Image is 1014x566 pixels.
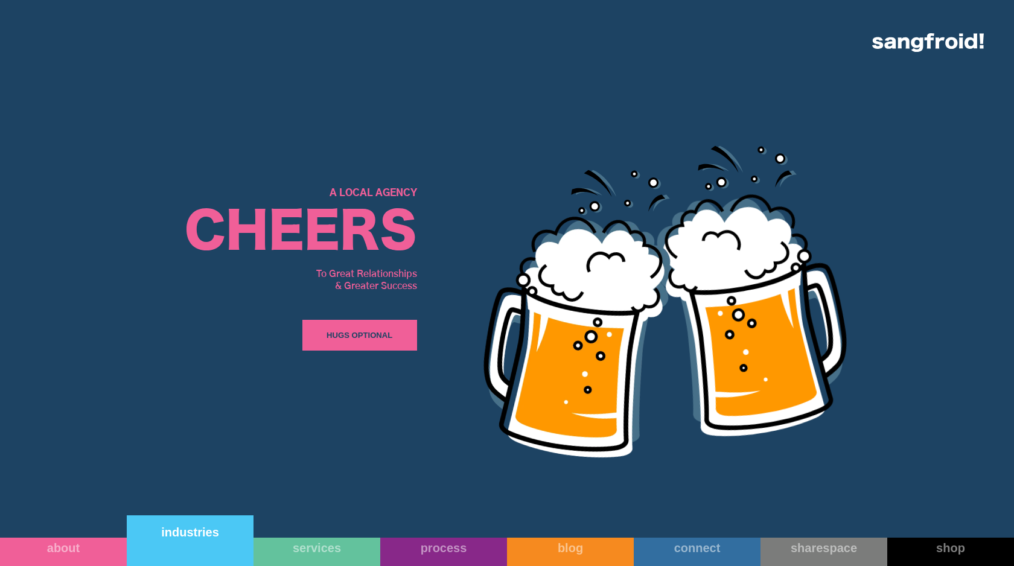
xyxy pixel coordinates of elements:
div: process [380,541,507,555]
a: privacy policy [469,228,505,235]
div: CHEERS [185,209,417,258]
div: services [253,541,380,555]
a: process [380,538,507,566]
h3: To Great Relationships & Greater Success [185,264,417,294]
div: Hugs Optional [327,329,392,342]
a: connect [634,538,760,566]
div: blog [507,541,634,555]
div: sharespace [760,541,887,555]
a: industries [127,515,253,566]
h2: A Local Agency [185,187,417,200]
img: logo [872,33,984,52]
a: Hugs Optional [302,320,417,351]
div: industries [127,525,253,539]
a: sharespace [760,538,887,566]
a: services [253,538,380,566]
a: blog [507,538,634,566]
div: shop [887,541,1014,555]
a: shop [887,538,1014,566]
div: connect [634,541,760,555]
